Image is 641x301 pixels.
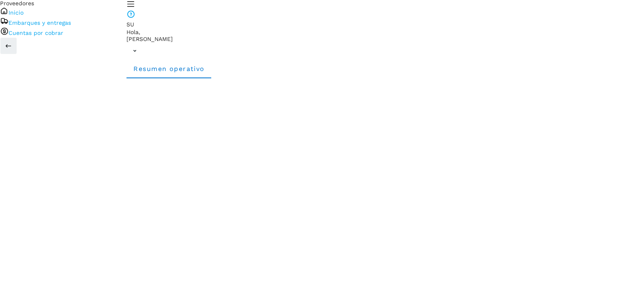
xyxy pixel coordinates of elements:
a: Embarques y entregas [9,19,71,26]
p: Sayra Ugalde [126,36,641,43]
span: SU [126,21,134,28]
p: Hola, [126,29,641,36]
a: Inicio [9,9,24,16]
a: Cuentas por cobrar [9,30,63,36]
span: Resumen operativo [133,65,205,73]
